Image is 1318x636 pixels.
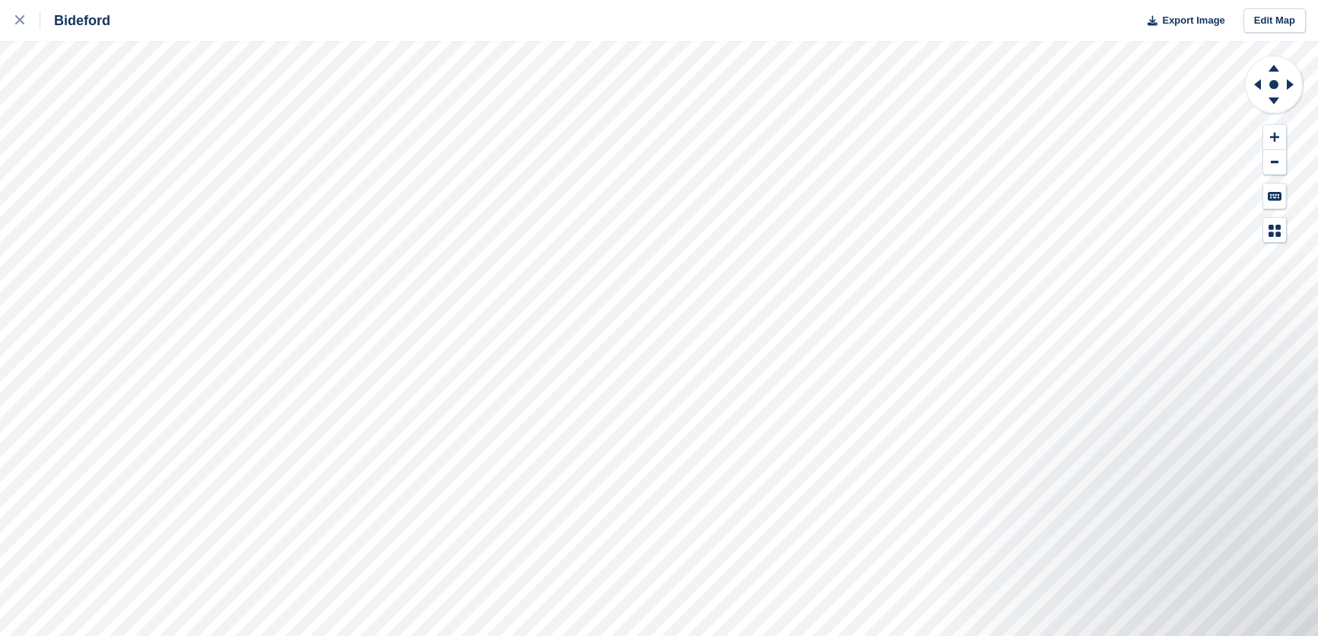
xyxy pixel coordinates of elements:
[1263,150,1286,175] button: Zoom Out
[40,11,110,30] div: Bideford
[1263,218,1286,243] button: Map Legend
[1162,13,1224,28] span: Export Image
[1263,125,1286,150] button: Zoom In
[1263,184,1286,209] button: Keyboard Shortcuts
[1243,8,1306,34] a: Edit Map
[1138,8,1225,34] button: Export Image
